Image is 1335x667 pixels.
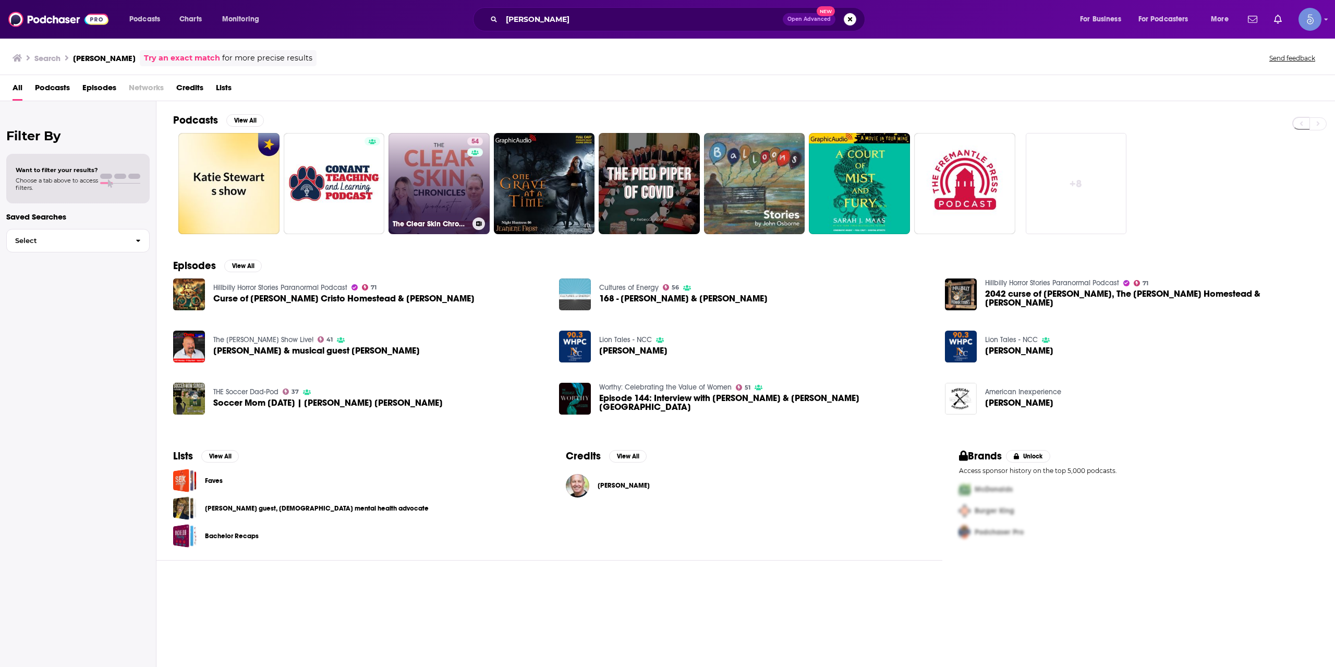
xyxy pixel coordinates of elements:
a: Katie Dale guest, Christian mental health advocate [173,496,197,520]
span: 56 [672,285,679,290]
span: For Podcasters [1138,12,1188,27]
img: Second Pro Logo [955,500,975,522]
span: 71 [371,285,377,290]
span: Episodes [82,79,116,101]
p: Access sponsor history on the top 5,000 podcasts. [959,467,1318,475]
span: 2042 curse of [PERSON_NAME], The [PERSON_NAME] Homestead & [PERSON_NAME] [985,289,1318,307]
span: [PERSON_NAME] & musical guest [PERSON_NAME] [213,346,420,355]
a: Faves [173,469,197,492]
span: 168 - [PERSON_NAME] & [PERSON_NAME] [599,294,768,303]
h2: Podcasts [173,114,218,127]
span: Logged in as Spiral5-G1 [1298,8,1321,31]
span: [PERSON_NAME] [985,346,1053,355]
a: THE Soccer Dad-Pod [213,387,278,396]
a: Cultures of Energy [599,283,659,292]
h2: Credits [566,450,601,463]
img: Katie Stewart [559,331,591,362]
a: Lion Tales - NCC [985,335,1038,344]
a: PodcastsView All [173,114,264,127]
a: Katie Stewart-Siwicki [985,398,1053,407]
span: Lists [216,79,232,101]
a: Soccer Mom Sunday | Katie Stewart Bokern [173,383,205,415]
a: +8 [1026,133,1127,234]
img: User Profile [1298,8,1321,31]
a: Bachelor Recaps [205,530,259,542]
button: Unlock [1006,450,1050,463]
a: Bachelor Recaps [173,524,197,548]
img: 168 - Lauren Berlant & Katie Stewart [559,278,591,310]
button: open menu [1132,11,1204,28]
a: Soccer Mom Sunday | Katie Stewart Bokern [213,398,443,407]
a: Brendan Wiley & musical guest Katie Stewart [213,346,420,355]
span: Charts [179,12,202,27]
a: Faves [205,475,223,487]
img: Curse of Bodie,Monte Cristo Homestead & Katie Stewart [173,278,205,310]
span: For Business [1080,12,1121,27]
button: View All [609,450,647,463]
img: Katie Stewart [945,331,977,362]
span: Choose a tab above to access filters. [16,177,98,191]
span: Podchaser Pro [975,528,1024,537]
span: [PERSON_NAME] [598,481,650,490]
span: All [13,79,22,101]
a: 54 [467,137,483,145]
img: Brendan Wiley & musical guest Katie Stewart [173,331,205,362]
p: Saved Searches [6,212,150,222]
input: Search podcasts, credits, & more... [502,11,783,28]
span: for more precise results [222,52,312,64]
a: Hillbilly Horror Stories Paranormal Podcast [213,283,347,292]
button: View All [226,114,264,127]
img: Third Pro Logo [955,522,975,543]
a: The Zack Owen Show Live! [213,335,313,344]
span: 71 [1143,281,1148,286]
button: Send feedback [1266,54,1318,63]
a: Worthy: Celebrating the Value of Women [599,383,732,392]
img: Episode 144: Interview with Katie Stewart & K.B. Hoyle [559,383,591,415]
a: Katie Stewart [985,346,1053,355]
span: 54 [471,137,479,147]
img: Gordy Marshall [566,474,589,498]
a: Podcasts [35,79,70,101]
h2: Episodes [173,259,216,272]
a: Charts [173,11,208,28]
h3: The Clear Skin Chronicles [393,220,468,228]
a: 51 [736,384,751,391]
h3: Search [34,53,60,63]
a: 56 [663,284,679,290]
span: Want to filter your results? [16,166,98,174]
a: 37 [283,389,299,395]
span: McDonalds [975,485,1013,494]
a: Credits [176,79,203,101]
a: Katie Stewart [599,346,667,355]
span: Burger King [975,506,1014,515]
button: Show profile menu [1298,8,1321,31]
span: 37 [292,390,299,394]
a: 54The Clear Skin Chronicles [389,133,490,234]
span: Podcasts [129,12,160,27]
button: open menu [122,11,174,28]
button: open menu [1204,11,1242,28]
span: Monitoring [222,12,259,27]
span: Networks [129,79,164,101]
a: [PERSON_NAME] guest, [DEMOGRAPHIC_DATA] mental health advocate [205,503,429,514]
a: 41 [318,336,333,343]
a: 71 [1134,280,1149,286]
button: View All [201,450,239,463]
a: Show notifications dropdown [1270,10,1286,28]
a: 71 [362,284,377,290]
a: ListsView All [173,450,239,463]
button: open menu [215,11,273,28]
img: Podchaser - Follow, Share and Rate Podcasts [8,9,108,29]
a: American Inexperience [985,387,1061,396]
h3: [PERSON_NAME] [73,53,136,63]
span: 51 [745,385,750,390]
